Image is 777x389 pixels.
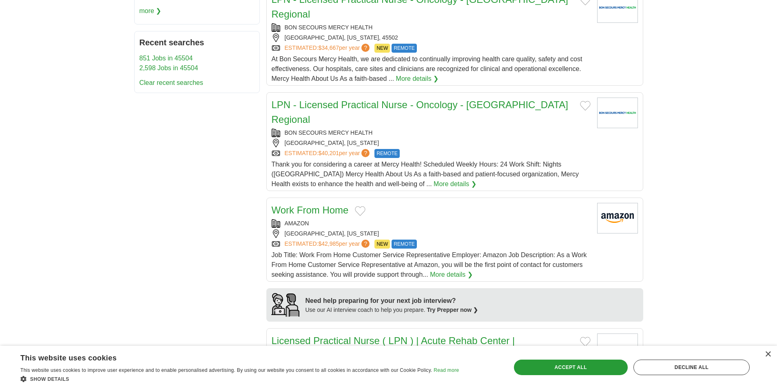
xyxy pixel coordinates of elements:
[427,307,478,313] a: Try Prepper now ❯
[139,55,193,62] a: 851 Jobs in 45504
[355,206,365,216] button: Add to favorite jobs
[285,129,373,136] a: BON SECOURS MERCY HEALTH
[305,296,478,306] div: Need help preparing for your next job interview?
[597,333,638,364] img: Bon Secours Mercy Health logo
[272,56,582,82] span: At Bon Secours Mercy Health, we are dedicated to continually improving health care quality, safet...
[514,360,628,375] div: Accept all
[20,375,459,383] div: Show details
[374,44,390,53] span: NEW
[392,44,416,53] span: REMOTE
[633,360,750,375] div: Decline all
[139,3,162,19] span: more ❯
[285,149,372,158] a: ESTIMATED:$40,201per year?
[272,229,591,238] div: [GEOGRAPHIC_DATA], [US_STATE]
[272,99,568,125] a: LPN - Licensed Practical Nurse - Oncology - [GEOGRAPHIC_DATA] Regional
[305,306,478,314] div: Use our AI interview coach to help you prepare.
[139,36,255,49] h2: Recent searches
[434,367,459,373] a: Read more, opens a new window
[285,24,373,31] a: BON SECOURS MERCY HEALTH
[272,205,349,216] a: Work From Home
[361,44,370,52] span: ?
[430,270,473,280] a: More details ❯
[396,74,439,84] a: More details ❯
[272,33,591,42] div: [GEOGRAPHIC_DATA], [US_STATE], 45502
[285,220,309,227] a: AMAZON
[139,79,204,86] a: Clear recent searches
[434,179,476,189] a: More details ❯
[139,64,198,71] a: 2,598 Jobs in 45504
[272,251,587,278] span: Job Title: Work From Home Customer Service Representative Employer: Amazon Job Description: As a ...
[318,150,339,156] span: $40,201
[272,139,591,147] div: [GEOGRAPHIC_DATA], [US_STATE]
[361,149,370,157] span: ?
[285,44,372,53] a: ESTIMATED:$34,667per year?
[272,335,515,361] a: Licensed Practical Nurse ( LPN ) | Acute Rehab Center | [GEOGRAPHIC_DATA]
[580,101,591,111] button: Add to favorite jobs
[20,351,438,363] div: This website uses cookies
[580,337,591,347] button: Add to favorite jobs
[30,376,69,382] span: Show details
[374,149,399,158] span: REMOTE
[392,240,416,249] span: REMOTE
[765,351,771,358] div: Close
[318,44,339,51] span: $34,667
[597,203,638,233] img: Amazon logo
[272,161,579,187] span: Thank you for considering a career at Mercy Health! Scheduled Weekly Hours: 24 Work Shift: Nights...
[318,240,339,247] span: $42,985
[285,240,372,249] a: ESTIMATED:$42,985per year?
[374,240,390,249] span: NEW
[20,367,432,373] span: This website uses cookies to improve user experience and to enable personalised advertising. By u...
[361,240,370,248] span: ?
[597,98,638,128] img: Bon Secours Mercy Health logo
